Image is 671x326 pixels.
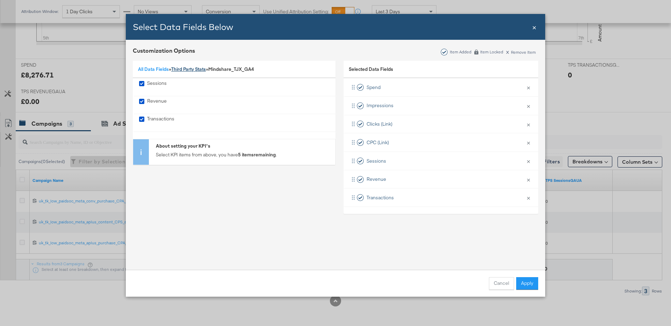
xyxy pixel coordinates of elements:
span: Mindshare_TJX_GA4 [208,66,254,72]
span: Impressions [367,102,394,109]
p: Select KPI items from above, you have . [156,151,332,158]
button: × [524,190,533,205]
button: × [524,172,533,187]
div: Revenue [139,98,167,112]
div: Sessions [147,80,167,94]
button: Cancel [489,277,514,290]
div: Revenue [147,98,167,112]
div: About setting your KPI's [156,143,332,149]
button: × [524,80,533,95]
div: Bulk Add Locations Modal [126,14,545,297]
span: Revenue [367,176,386,183]
span: Spend [367,84,381,91]
span: Selected Data Fields [349,66,393,76]
div: Item Added [449,50,472,54]
button: × [524,117,533,132]
div: Transactions [147,116,174,130]
span: Transactions [367,194,394,201]
button: × [524,98,533,113]
a: All Data Fields [138,66,169,72]
div: Item Locked [480,50,504,54]
span: CPC (Link) [367,139,389,146]
span: Clicks (Link) [367,121,392,127]
span: » [138,66,171,72]
span: Select Data Fields Below [133,22,233,32]
span: » [171,66,208,72]
button: × [524,135,533,150]
div: Remove Item [506,49,536,55]
div: Sessions [139,80,167,94]
a: Third Party Stats [171,66,206,72]
span: x [506,47,509,55]
button: × [524,154,533,168]
div: Transactions [139,116,174,130]
strong: 5 items remaining [238,151,276,158]
span: × [532,22,536,31]
div: Customization Options [133,47,195,55]
span: Sessions [367,158,386,164]
div: Close [532,22,536,32]
button: Apply [516,277,538,290]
